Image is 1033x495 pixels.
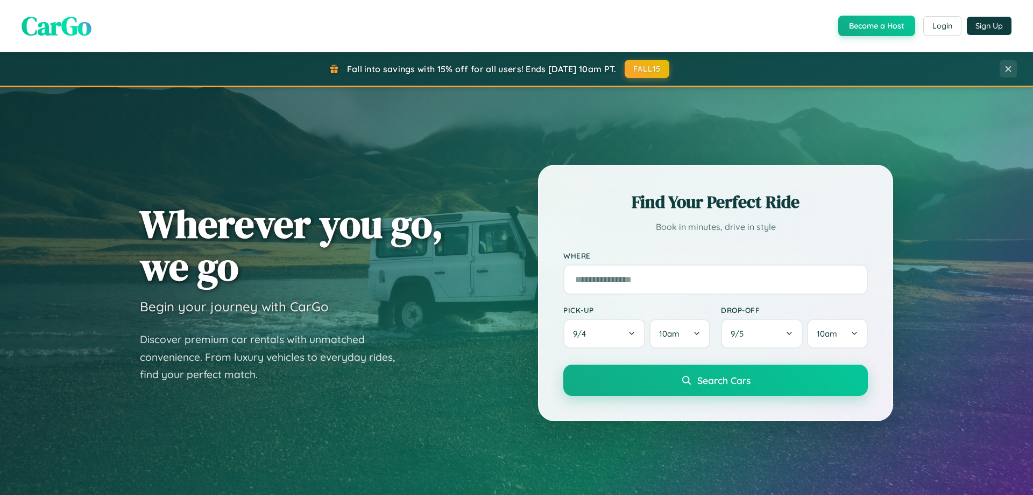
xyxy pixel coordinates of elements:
[563,251,868,260] label: Where
[140,298,329,315] h3: Begin your journey with CarGo
[573,329,591,339] span: 9 / 4
[807,319,868,348] button: 10am
[659,329,680,339] span: 10am
[731,329,749,339] span: 9 / 5
[649,319,710,348] button: 10am
[563,190,868,214] h2: Find Your Perfect Ride
[625,60,670,78] button: FALL15
[817,329,837,339] span: 10am
[923,16,961,36] button: Login
[563,319,645,348] button: 9/4
[697,374,751,386] span: Search Cars
[563,219,868,235] p: Book in minutes, drive in style
[140,331,409,384] p: Discover premium car rentals with unmatched convenience. From luxury vehicles to everyday rides, ...
[721,305,868,315] label: Drop-off
[22,8,91,44] span: CarGo
[140,203,443,288] h1: Wherever you go, we go
[721,319,803,348] button: 9/5
[563,365,868,396] button: Search Cars
[347,64,617,74] span: Fall into savings with 15% off for all users! Ends [DATE] 10am PT.
[563,305,710,315] label: Pick-up
[967,17,1011,35] button: Sign Up
[838,16,915,36] button: Become a Host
